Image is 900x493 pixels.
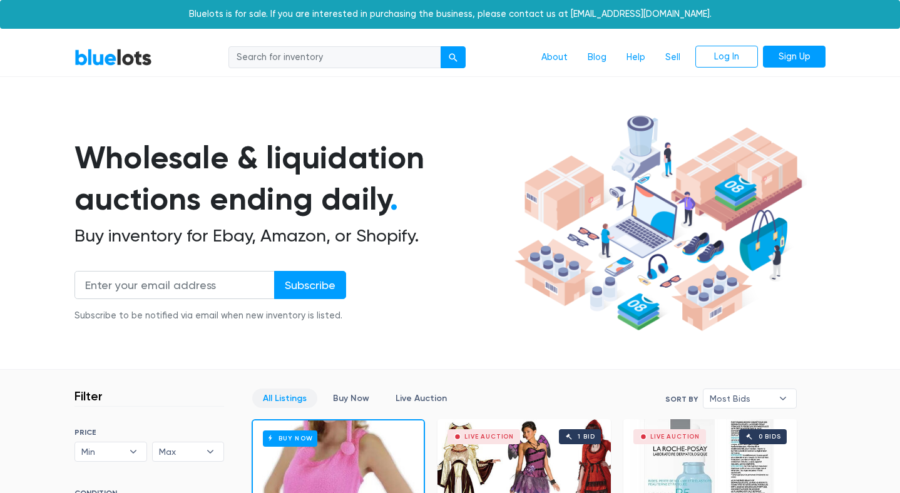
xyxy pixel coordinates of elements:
[74,271,275,299] input: Enter your email address
[120,442,146,461] b: ▾
[81,442,123,461] span: Min
[74,389,103,404] h3: Filter
[74,428,224,437] h6: PRICE
[74,309,346,323] div: Subscribe to be notified via email when new inventory is listed.
[531,46,578,69] a: About
[710,389,772,408] span: Most Bids
[274,271,346,299] input: Subscribe
[197,442,223,461] b: ▾
[655,46,690,69] a: Sell
[695,46,758,68] a: Log In
[322,389,380,408] a: Buy Now
[385,389,458,408] a: Live Auction
[763,46,826,68] a: Sign Up
[159,442,200,461] span: Max
[252,389,317,408] a: All Listings
[650,434,700,440] div: Live Auction
[74,48,152,66] a: BlueLots
[390,180,398,218] span: .
[228,46,441,69] input: Search for inventory
[616,46,655,69] a: Help
[578,434,595,440] div: 1 bid
[74,225,510,246] h2: Buy inventory for Ebay, Amazon, or Shopify.
[665,394,698,405] label: Sort By
[759,434,781,440] div: 0 bids
[770,389,796,408] b: ▾
[464,434,514,440] div: Live Auction
[74,137,510,220] h1: Wholesale & liquidation auctions ending daily
[510,109,807,337] img: hero-ee84e7d0318cb26816c560f6b4441b76977f77a177738b4e94f68c95b2b83dbb.png
[263,430,317,446] h6: Buy Now
[578,46,616,69] a: Blog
